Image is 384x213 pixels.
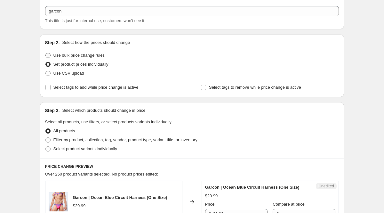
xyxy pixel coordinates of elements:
[205,202,215,207] span: Price
[73,203,86,209] div: $29.99
[49,192,68,211] img: garcon-ocean-blue-circuit-harness-237114_80x.jpg
[45,18,144,23] span: This title is just for internal use, customers won't see it
[53,62,108,67] span: Set product prices individually
[45,107,60,114] h2: Step 3.
[53,137,197,142] span: Filter by product, collection, tag, vendor, product type, variant title, or inventory
[209,85,301,90] span: Select tags to remove while price change is active
[273,202,305,207] span: Compare at price
[45,119,172,124] span: Select all products, use filters, or select products variants individually
[53,146,117,151] span: Select product variants individually
[205,185,300,190] span: Garcon | Ocean Blue Circuit Harness (One Size)
[53,128,75,133] span: All products
[73,195,167,200] span: Garcon | Ocean Blue Circuit Harness (One Size)
[45,164,339,169] h6: PRICE CHANGE PREVIEW
[318,184,334,189] span: Unedited
[62,39,130,46] p: Select how the prices should change
[45,39,60,46] h2: Step 2.
[62,107,145,114] p: Select which products should change in price
[45,172,158,176] span: Over 250 product variants selected. No product prices edited:
[45,6,339,16] input: 30% off holiday sale
[205,193,218,199] div: $29.99
[53,53,105,58] span: Use bulk price change rules
[53,85,139,90] span: Select tags to add while price change is active
[53,71,84,76] span: Use CSV upload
